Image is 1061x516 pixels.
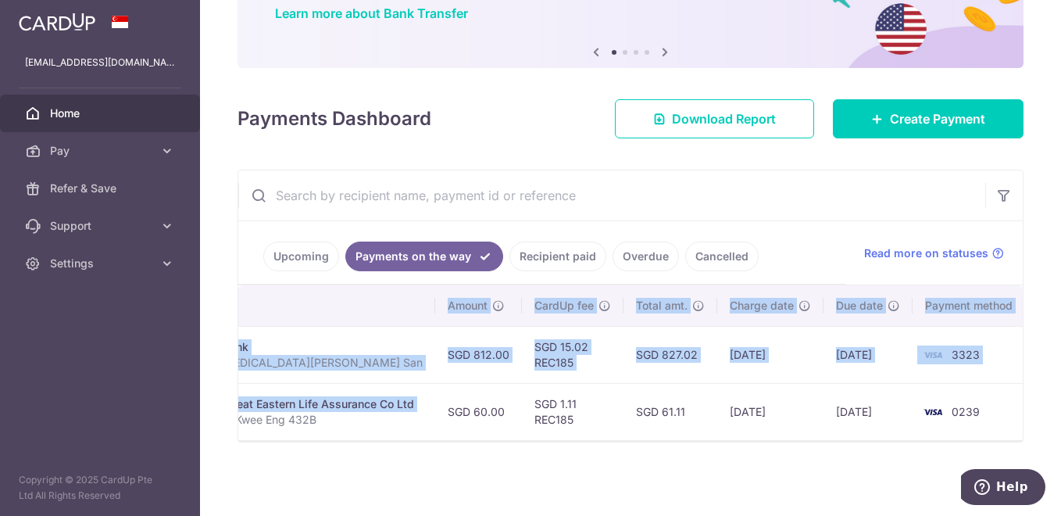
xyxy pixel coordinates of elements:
span: Pay [50,143,153,159]
a: Recipient paid [509,242,606,271]
span: Read more on statuses [864,245,988,261]
span: Due date [836,298,883,314]
td: SGD 60.00 [435,383,522,440]
img: CardUp [19,13,95,31]
span: CardUp fee [534,298,594,314]
a: Learn more about Bank Transfer [275,5,468,21]
td: SGD 812.00 [435,326,522,383]
p: [EMAIL_ADDRESS][DOMAIN_NAME] [25,55,175,70]
span: Download Report [672,109,776,128]
img: Bank Card [917,346,948,364]
th: Payment details [133,285,435,326]
td: SGD 15.02 REC185 [522,326,623,383]
span: Charge date [730,298,794,314]
span: Create Payment [890,109,985,128]
span: Amount [448,298,488,314]
span: Refer & Save [50,181,153,196]
th: Payment method [913,285,1031,326]
td: [DATE] [823,383,913,440]
td: SGD 61.11 [623,383,717,440]
img: Bank Card [917,403,948,421]
a: Overdue [613,242,679,271]
span: 0239 [952,405,980,418]
a: Upcoming [263,242,339,271]
a: Payments on the way [345,242,503,271]
a: Create Payment [833,99,1023,138]
td: [DATE] [717,383,823,440]
td: [DATE] [717,326,823,383]
div: Car Loan. DBS Bank [145,339,423,355]
td: SGD 827.02 [623,326,717,383]
div: Insurance. The Great Eastern Life Assurance Co Ltd [145,396,423,412]
span: Support [50,218,153,234]
span: Home [50,106,153,121]
p: HPR053869A [MEDICAL_DATA][PERSON_NAME] San [145,355,423,371]
span: Total amt. [636,298,688,314]
iframe: Opens a widget where you can find more information [961,469,1045,508]
span: Settings [50,256,153,271]
a: Read more on statuses [864,245,1004,261]
a: Download Report [615,99,814,138]
h4: Payments Dashboard [238,105,431,133]
a: Cancelled [685,242,759,271]
td: [DATE] [823,326,913,383]
p: 0236852121 Tan Kwee Eng 432B [145,412,423,428]
input: Search by recipient name, payment id or reference [238,170,985,220]
span: 3323 [952,348,980,361]
td: SGD 1.11 REC185 [522,383,623,440]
